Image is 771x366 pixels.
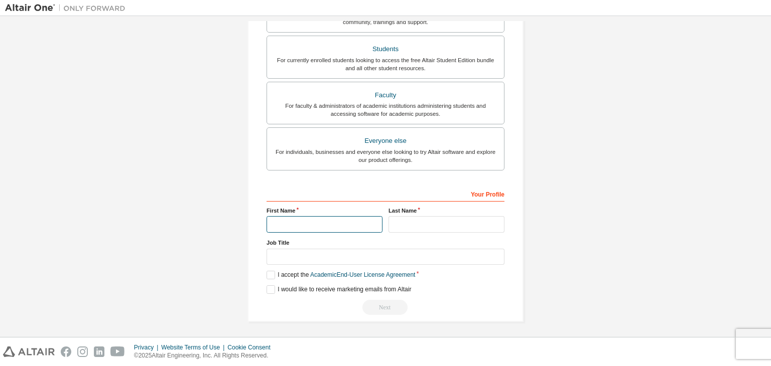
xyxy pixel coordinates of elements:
[267,186,504,202] div: Your Profile
[389,207,504,215] label: Last Name
[3,346,55,357] img: altair_logo.svg
[310,271,415,278] a: Academic End-User License Agreement
[273,56,498,72] div: For currently enrolled students looking to access the free Altair Student Edition bundle and all ...
[61,346,71,357] img: facebook.svg
[267,239,504,247] label: Job Title
[273,102,498,118] div: For faculty & administrators of academic institutions administering students and accessing softwa...
[273,42,498,56] div: Students
[227,343,276,351] div: Cookie Consent
[273,88,498,102] div: Faculty
[161,343,227,351] div: Website Terms of Use
[267,285,411,294] label: I would like to receive marketing emails from Altair
[77,346,88,357] img: instagram.svg
[267,300,504,315] div: Read and acccept EULA to continue
[110,346,125,357] img: youtube.svg
[267,207,382,215] label: First Name
[134,351,277,360] p: © 2025 Altair Engineering, Inc. All Rights Reserved.
[5,3,131,13] img: Altair One
[273,148,498,164] div: For individuals, businesses and everyone else looking to try Altair software and explore our prod...
[94,346,104,357] img: linkedin.svg
[267,271,415,279] label: I accept the
[273,134,498,148] div: Everyone else
[134,343,161,351] div: Privacy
